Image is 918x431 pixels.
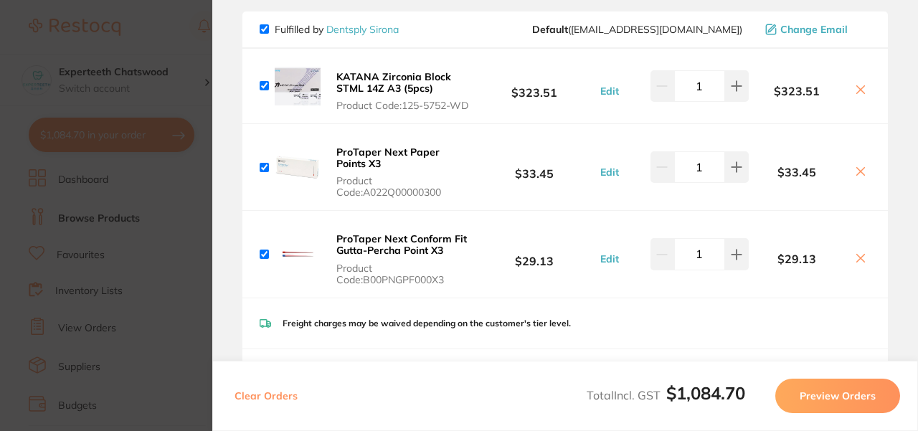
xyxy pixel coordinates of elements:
button: Change Email [761,23,871,36]
span: Change Email [780,24,848,35]
span: Total Incl. GST [587,388,745,402]
b: $33.45 [473,154,595,181]
img: NmE0MzZjNA [275,144,321,190]
button: ProTaper Next Conform Fit Gutta-Percha Point X3 Product Code:B00PNGPF000X3 [332,232,473,285]
button: Edit [596,252,623,265]
b: $1,084.70 [666,382,745,404]
b: $323.51 [473,72,595,99]
b: ProTaper Next Conform Fit Gutta-Percha Point X3 [336,232,467,257]
span: Product Code: B00PNGPF000X3 [336,262,469,285]
b: $33.45 [749,166,845,179]
b: $323.51 [749,85,845,98]
p: Freight charges may be waived depending on the customer's tier level. [283,318,571,328]
b: Default [532,23,568,36]
b: ProTaper Next Paper Points X3 [336,146,440,170]
button: KATANA Zirconia Block STML 14Z A3 (5pcs) Product Code:125-5752-WD [332,70,473,112]
b: $29.13 [473,241,595,267]
button: Preview Orders [775,379,900,413]
span: clientservices@dentsplysirona.com [532,24,742,35]
b: KATANA Zirconia Block STML 14Z A3 (5pcs) [336,70,451,95]
span: Product Code: 125-5752-WD [336,100,469,111]
a: Dentsply Sirona [326,23,399,36]
img: ZWpidGJhdQ [275,232,321,278]
button: ProTaper Next Paper Points X3 Product Code:A022Q00000300 [332,146,473,199]
p: Fulfilled by [275,24,399,35]
span: Product Code: A022Q00000300 [336,175,469,198]
img: ZzVtbzA4aQ [275,67,321,105]
button: Edit [596,166,623,179]
button: Clear Orders [230,379,302,413]
button: Edit [596,85,623,98]
b: $29.13 [749,252,845,265]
